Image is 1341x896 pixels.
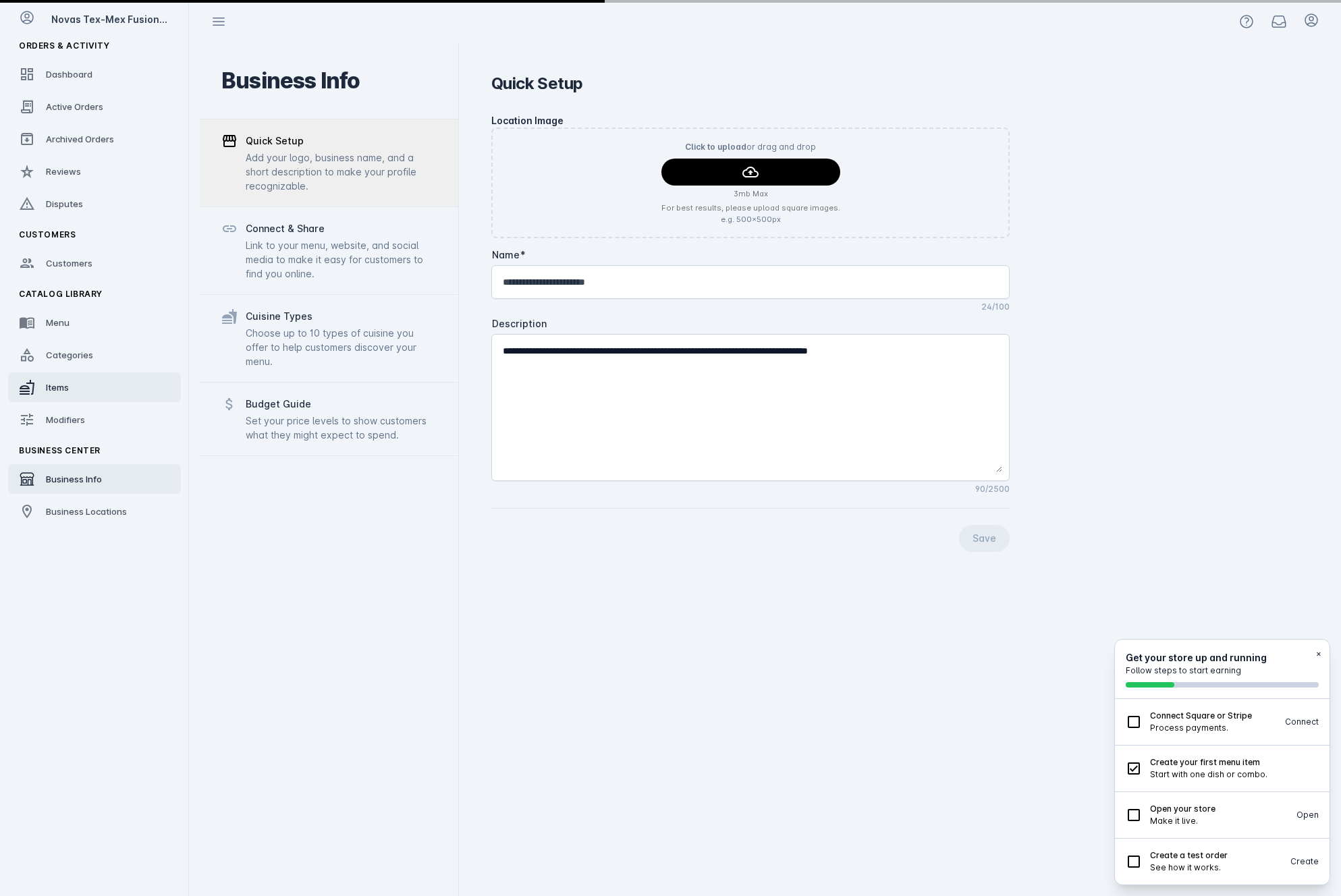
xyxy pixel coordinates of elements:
[1150,768,1319,781] p: Start with one dish or combo.
[46,317,70,328] span: Menu
[8,372,181,402] a: Items
[8,59,181,89] a: Dashboard
[19,229,76,240] span: Customers
[1290,856,1319,868] button: Create
[46,134,114,144] span: Archived Orders
[8,124,181,154] a: Archived Orders
[8,308,181,337] a: Menu
[8,92,181,121] a: Active Orders
[8,248,181,278] a: Customers
[1150,862,1282,874] p: See how it works.
[661,188,840,200] small: 3mb Max
[46,69,92,80] span: Dashboard
[491,76,582,92] div: Quick Setup
[661,202,840,214] small: For best results, please upload square images.
[1285,716,1319,728] button: Connect
[46,166,81,177] span: Reviews
[8,405,181,435] a: Modifiers
[246,238,437,281] div: Link to your menu, website, and social media to make it easy for customers to find you online.
[8,464,181,494] a: Business Info
[1150,815,1288,827] p: Make it live.
[1126,650,1319,665] h2: Get your store up and running
[685,142,746,152] span: Click to upload
[8,497,181,526] a: Business Locations
[975,481,1010,495] mat-hint: 90/2500
[1150,710,1277,722] h3: Connect Square or Stripe
[492,249,520,260] mat-label: Name
[661,141,840,153] p: or drag and drop
[8,340,181,370] a: Categories
[46,474,102,484] span: Business Info
[46,382,69,393] span: Items
[19,40,109,51] span: Orders & Activity
[492,318,547,329] mat-label: Description
[246,150,437,193] div: Add your logo, business name, and a short description to make your profile recognizable.
[246,396,437,412] div: Budget Guide
[246,308,437,325] div: Cuisine Types
[1150,849,1282,862] h3: Create a test order
[51,12,175,26] div: Novas Tex-Mex Fusion BBQ
[1316,648,1321,660] button: ×
[19,289,103,299] span: Catalog Library
[46,258,92,269] span: Customers
[8,189,181,219] a: Disputes
[246,414,437,442] div: Set your price levels to show customers what they might expect to spend.
[1296,809,1319,821] button: Open
[46,349,93,360] span: Categories
[1126,665,1319,677] p: Follow steps to start earning
[246,326,437,368] div: Choose up to 10 types of cuisine you offer to help customers discover your menu.
[246,133,437,149] div: Quick Setup
[661,159,840,186] button: continue
[491,113,564,128] div: Location Image
[981,299,1010,312] mat-hint: 24/100
[246,221,437,237] div: Connect & Share
[1150,803,1288,815] h3: Open your store
[661,214,840,225] small: e.g. 500x500px
[46,198,83,209] span: Disputes
[8,157,181,186] a: Reviews
[1150,722,1277,734] p: Process payments.
[19,445,101,455] span: Business Center
[1150,756,1319,768] h3: Create your first menu item
[221,70,360,92] div: Business Info
[46,101,103,112] span: Active Orders
[46,506,127,517] span: Business Locations
[46,414,85,425] span: Modifiers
